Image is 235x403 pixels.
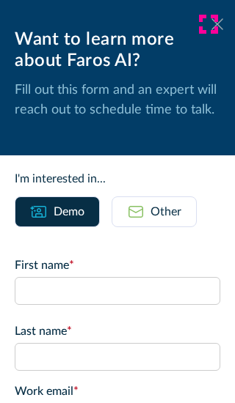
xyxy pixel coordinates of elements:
div: Want to learn more about Faros AI? [15,29,220,72]
div: Other [151,203,181,221]
label: Last name [15,322,220,340]
div: Demo [54,203,84,221]
label: First name [15,256,220,274]
div: I'm interested in... [15,170,220,188]
p: Fill out this form and an expert will reach out to schedule time to talk. [15,81,220,120]
label: Work email [15,382,220,400]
